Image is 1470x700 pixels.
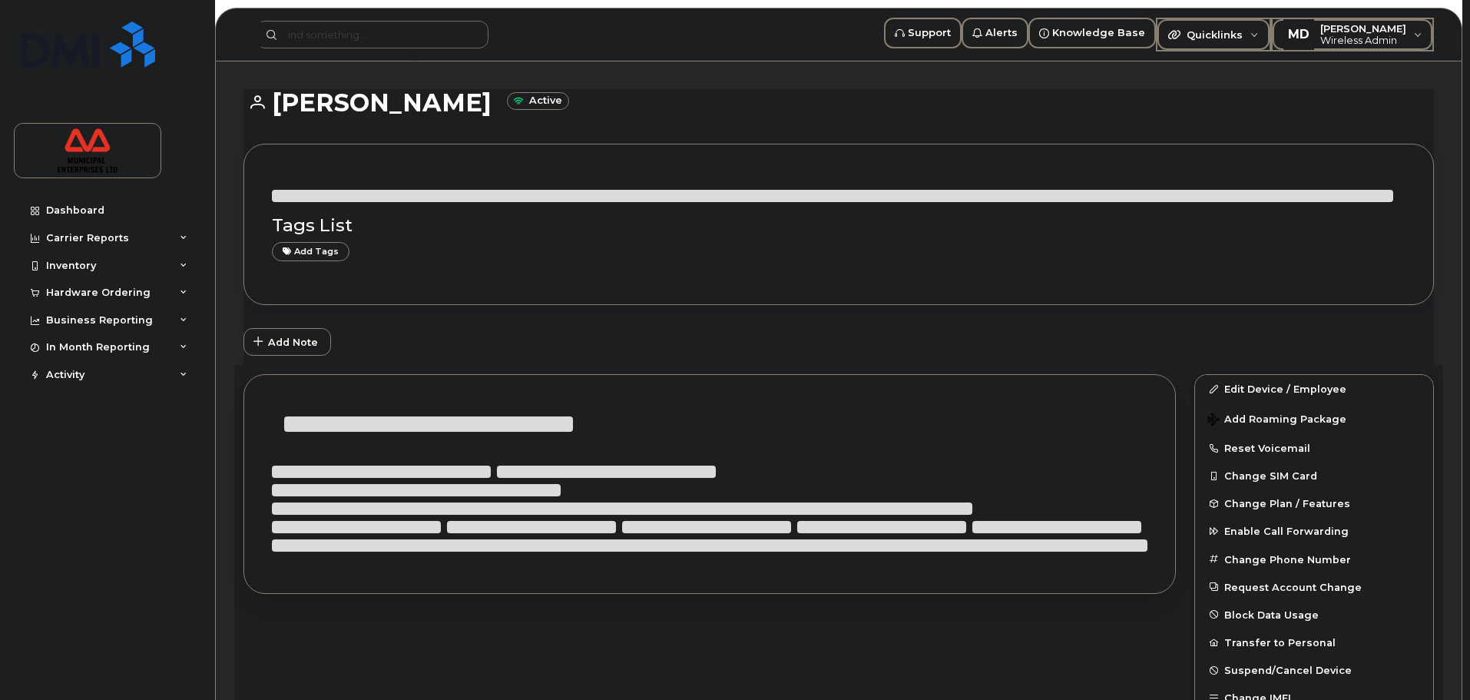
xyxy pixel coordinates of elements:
[1195,403,1433,434] button: Add Roaming Package
[1195,518,1433,546] button: Enable Call Forwarding
[1195,434,1433,462] button: Reset Voicemail
[243,89,1434,116] h1: [PERSON_NAME]
[507,92,569,110] small: Active
[1195,629,1433,656] button: Transfer to Personal
[1195,462,1433,489] button: Change SIM Card
[243,328,331,356] button: Add Note
[1207,413,1346,425] span: Add Roaming Package
[272,216,1405,235] h3: Tags List
[1224,526,1349,537] span: Enable Call Forwarding
[268,335,318,350] span: Add Note
[1224,665,1352,676] span: Suspend/Cancel Device
[272,242,349,261] a: Add tags
[1195,375,1433,403] a: Edit Device / Employee
[1224,498,1350,509] span: Change Plan / Features
[1195,601,1433,629] button: Block Data Usage
[1195,656,1433,684] button: Suspend/Cancel Device
[1195,546,1433,573] button: Change Phone Number
[1195,490,1433,518] button: Change Plan / Features
[1195,573,1433,601] button: Request Account Change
